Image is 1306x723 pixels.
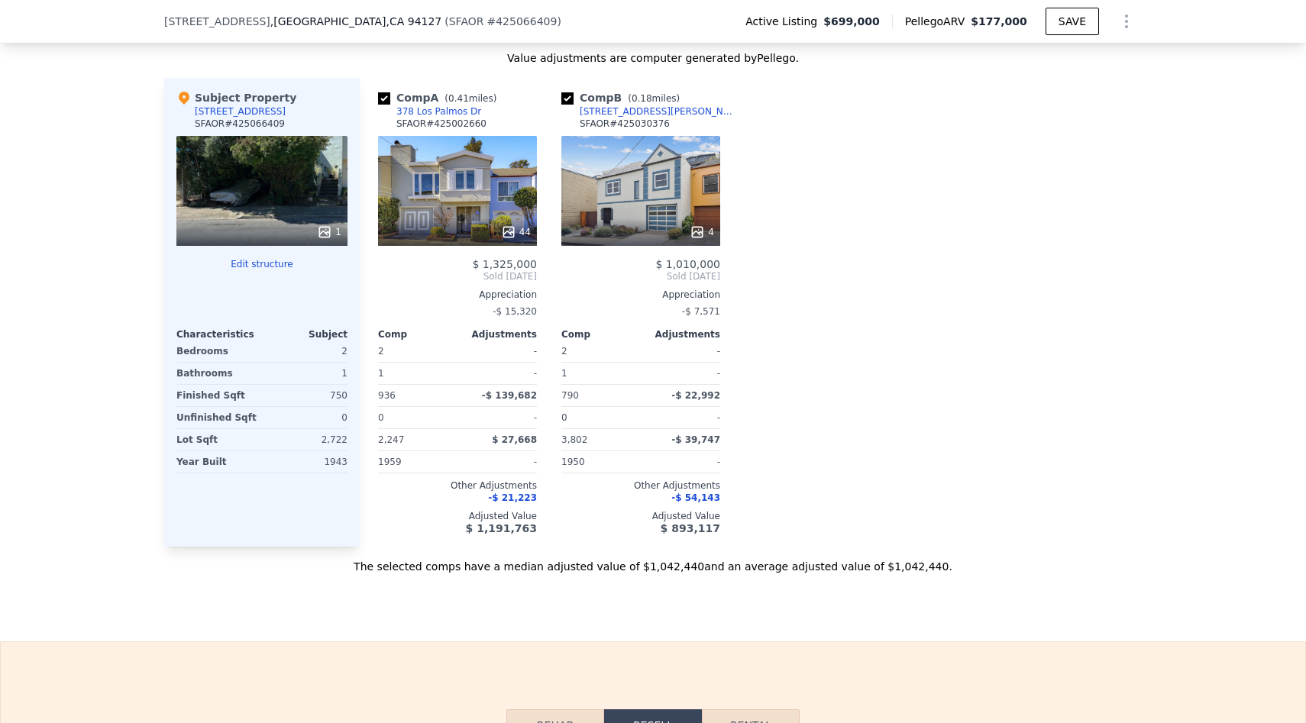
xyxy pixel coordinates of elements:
span: $ 1,010,000 [655,258,720,270]
div: ( ) [444,14,561,29]
span: 2 [561,346,567,357]
div: Bedrooms [176,341,259,362]
span: 2 [378,346,384,357]
span: $ 27,668 [492,434,537,445]
span: $ 1,191,763 [466,522,537,534]
span: 2,247 [378,434,404,445]
span: $ 893,117 [661,522,720,534]
div: 2,722 [265,429,348,450]
div: Year Built [176,451,259,473]
div: 378 Los Palmos Dr [396,105,481,118]
a: 378 Los Palmos Dr [378,105,481,118]
div: 1 [265,363,348,384]
div: Bathrooms [176,363,259,384]
div: Lot Sqft [176,429,259,450]
div: - [461,341,537,362]
span: SFAOR [449,15,484,27]
div: SFAOR # 425002660 [396,118,487,130]
span: Sold [DATE] [561,270,720,282]
span: 3,802 [561,434,587,445]
div: Appreciation [561,289,720,301]
span: -$ 54,143 [671,492,720,503]
span: 936 [378,390,396,401]
div: 1950 [561,451,638,473]
div: 4 [690,224,714,240]
div: Comp [378,328,457,341]
span: $177,000 [971,15,1027,27]
div: Adjusted Value [378,510,537,522]
div: Other Adjustments [561,479,720,492]
span: -$ 22,992 [671,390,720,401]
span: Active Listing [745,14,823,29]
div: Appreciation [378,289,537,301]
div: Comp B [561,90,686,105]
span: [STREET_ADDRESS] [164,14,270,29]
div: - [644,451,720,473]
div: 1943 [265,451,348,473]
span: , CA 94127 [386,15,441,27]
button: SAVE [1046,8,1099,35]
div: Adjustments [641,328,720,341]
div: Finished Sqft [176,385,259,406]
span: -$ 7,571 [682,306,720,317]
span: Pellego ARV [905,14,971,29]
span: 0 [378,412,384,423]
div: Adjustments [457,328,537,341]
div: The selected comps have a median adjusted value of $1,042,440 and an average adjusted value of $1... [164,547,1142,574]
div: [STREET_ADDRESS] [195,105,286,118]
span: -$ 15,320 [493,306,537,317]
div: SFAOR # 425030376 [580,118,670,130]
span: 0.41 [448,93,469,104]
div: - [644,341,720,362]
div: - [461,363,537,384]
div: Adjusted Value [561,510,720,522]
div: Subject Property [176,90,296,105]
div: Subject [262,328,348,341]
div: - [644,407,720,428]
div: 1 [378,363,454,384]
div: Comp A [378,90,503,105]
span: # 425066409 [487,15,557,27]
div: [STREET_ADDRESS][PERSON_NAME] [580,105,739,118]
div: - [461,407,537,428]
div: SFAOR # 425066409 [195,118,285,130]
a: [STREET_ADDRESS][PERSON_NAME] [561,105,739,118]
button: Edit structure [176,258,348,270]
span: -$ 21,223 [488,492,537,503]
div: 1 [561,363,638,384]
div: 44 [501,224,531,240]
div: Value adjustments are computer generated by Pellego . [164,50,1142,66]
div: 1 [317,224,341,240]
span: Sold [DATE] [378,270,537,282]
div: 750 [265,385,348,406]
div: Unfinished Sqft [176,407,259,428]
div: Characteristics [176,328,262,341]
button: Show Options [1111,6,1142,37]
span: ( miles) [438,93,503,104]
div: - [644,363,720,384]
div: 1959 [378,451,454,473]
span: -$ 139,682 [482,390,537,401]
span: 790 [561,390,579,401]
div: 2 [265,341,348,362]
div: Other Adjustments [378,479,537,492]
span: 0.18 [632,93,652,104]
div: 0 [265,407,348,428]
span: $ 1,325,000 [472,258,537,270]
div: Comp [561,328,641,341]
span: -$ 39,747 [671,434,720,445]
div: - [461,451,537,473]
span: ( miles) [622,93,686,104]
span: $699,000 [823,14,880,29]
span: , [GEOGRAPHIC_DATA] [270,14,441,29]
span: 0 [561,412,567,423]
